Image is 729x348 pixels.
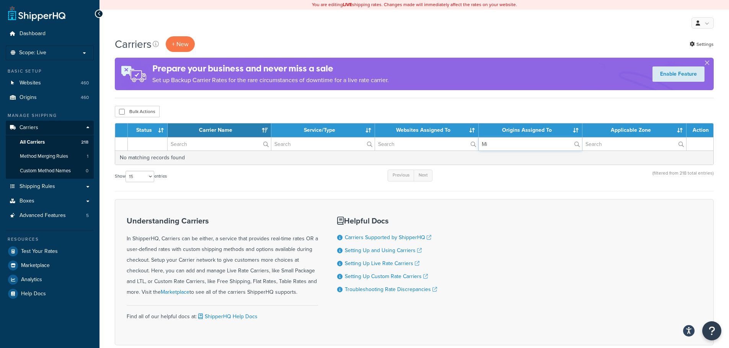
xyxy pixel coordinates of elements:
[345,246,422,254] a: Setting Up and Using Carriers
[6,149,94,163] a: Method Merging Rules 1
[20,80,41,86] span: Websites
[197,312,258,320] a: ShipperHQ Help Docs
[126,171,154,182] select: Showentries
[128,123,167,137] th: Status: activate to sort column ascending
[166,36,195,52] button: + New
[81,80,89,86] span: 460
[6,164,94,178] li: Custom Method Names
[582,138,686,151] input: Search
[115,151,713,165] td: No matching records found
[115,106,160,117] button: Bulk Actions
[6,76,94,90] li: Websites
[6,91,94,105] a: Origins 460
[81,139,88,146] span: 218
[20,31,46,37] span: Dashboard
[20,153,68,160] span: Method Merging Rules
[152,62,389,75] h4: Prepare your business and never miss a sale
[168,123,271,137] th: Carrier Name: activate to sort column ascending
[6,68,94,74] div: Basic Setup
[6,236,94,243] div: Resources
[345,285,437,293] a: Troubleshooting Rate Discrepancies
[345,272,428,280] a: Setting Up Custom Rate Carriers
[337,217,437,225] h3: Helpful Docs
[21,291,46,297] span: Help Docs
[479,123,582,137] th: Origins Assigned To: activate to sort column ascending
[86,168,88,174] span: 0
[20,139,45,146] span: All Carriers
[20,125,38,131] span: Carriers
[21,277,42,283] span: Analytics
[127,217,318,298] div: In ShipperHQ, Carriers can be either, a service that provides real-time rates OR a user-defined r...
[343,1,352,8] b: LIVE
[687,123,713,137] th: Action
[115,37,152,52] h1: Carriers
[479,138,582,151] input: Search
[19,50,46,56] span: Scope: Live
[127,217,318,225] h3: Understanding Carriers
[690,39,714,50] a: Settings
[388,170,414,181] a: Previous
[20,94,37,101] span: Origins
[345,233,431,241] a: Carriers Supported by ShipperHQ
[375,138,478,151] input: Search
[20,198,34,204] span: Boxes
[6,244,94,258] a: Test Your Rates
[115,58,152,90] img: ad-rules-rateshop-fe6ec290ccb7230408bd80ed9643f0289d75e0ffd9eb532fc0e269fcd187b520.png
[168,138,271,151] input: Search
[8,6,65,21] a: ShipperHQ Home
[86,212,89,219] span: 5
[161,288,189,296] a: Marketplace
[6,164,94,178] a: Custom Method Names 0
[6,121,94,179] li: Carriers
[6,209,94,223] li: Advanced Features
[6,135,94,149] li: All Carriers
[6,149,94,163] li: Method Merging Rules
[6,209,94,223] a: Advanced Features 5
[582,123,686,137] th: Applicable Zone: activate to sort column ascending
[6,180,94,194] a: Shipping Rules
[6,91,94,105] li: Origins
[81,94,89,101] span: 460
[21,262,50,269] span: Marketplace
[6,287,94,301] a: Help Docs
[20,168,71,174] span: Custom Method Names
[6,259,94,272] a: Marketplace
[345,259,419,267] a: Setting Up Live Rate Carriers
[127,305,318,322] div: Find all of our helpful docs at:
[652,169,714,185] div: (filtered from 218 total entries)
[375,123,479,137] th: Websites Assigned To: activate to sort column ascending
[115,171,167,182] label: Show entries
[6,135,94,149] a: All Carriers 218
[152,75,389,86] p: Set up Backup Carrier Rates for the rare circumstances of downtime for a live rate carrier.
[414,170,432,181] a: Next
[6,76,94,90] a: Websites 460
[271,138,375,151] input: Search
[20,183,55,190] span: Shipping Rules
[21,248,58,255] span: Test Your Rates
[20,212,66,219] span: Advanced Features
[652,66,705,82] a: Enable Feature
[271,123,375,137] th: Service/Type: activate to sort column ascending
[87,153,88,160] span: 1
[6,27,94,41] a: Dashboard
[702,321,721,340] button: Open Resource Center
[6,112,94,119] div: Manage Shipping
[6,121,94,135] a: Carriers
[6,194,94,208] a: Boxes
[6,273,94,286] a: Analytics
